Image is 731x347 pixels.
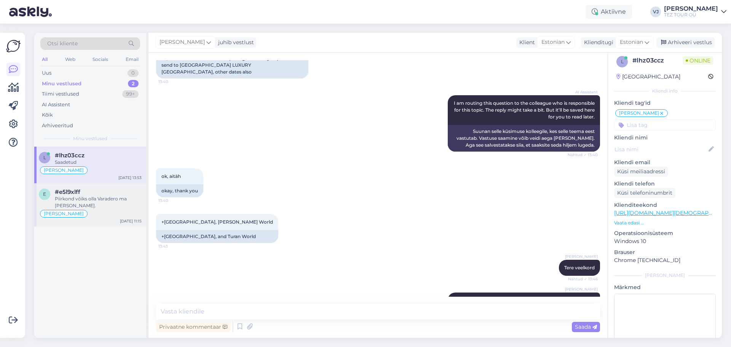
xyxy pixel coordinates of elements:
[614,145,707,154] input: Lisa nimi
[158,198,187,203] span: 13:40
[664,6,726,18] a: [PERSON_NAME]TEZ TOUR OÜ
[156,230,278,243] div: +[GEOGRAPHIC_DATA], and Turan World
[122,90,139,98] div: 99+
[55,195,142,209] div: Piirkond võiks olla Varadero ma [PERSON_NAME].
[42,101,70,109] div: AI Assistent
[614,99,716,107] p: Kliendi tag'id
[120,218,142,224] div: [DATE] 11:15
[42,111,53,119] div: Kõik
[614,272,716,279] div: [PERSON_NAME]
[156,45,308,78] div: thank you. unfortunately the flight 04.09. is not suitable for us, because the child has an openi...
[128,80,139,88] div: 2
[55,159,142,166] div: Saadetud
[42,122,73,130] div: Arhiveeritud
[42,90,79,98] div: Tiimi vestlused
[73,135,107,142] span: Minu vestlused
[614,256,716,264] p: Chrome [TECHNICAL_ID]
[614,119,716,131] input: Lisa tag
[55,189,80,195] span: #e5l9xlff
[621,59,624,64] span: l
[44,168,84,173] span: [PERSON_NAME]
[43,191,46,197] span: e
[614,201,716,209] p: Klienditeekond
[6,39,21,53] img: Askly Logo
[156,322,230,332] div: Privaatne kommentaar
[91,54,110,64] div: Socials
[614,188,675,198] div: Küsi telefoninumbrit
[448,125,600,152] div: Suunan selle küsimuse kolleegile, kes selle teema eest vastutab. Vastuse saamine võib veidi aega ...
[541,38,565,46] span: Estonian
[614,219,716,226] p: Vaata edasi ...
[616,73,680,81] div: [GEOGRAPHIC_DATA]
[565,286,598,292] span: [PERSON_NAME]
[614,283,716,291] p: Märkmed
[614,180,716,188] p: Kliendi telefon
[614,237,716,245] p: Windows 10
[664,12,718,18] div: TEZ TOUR OÜ
[43,155,46,160] span: l
[44,211,84,216] span: [PERSON_NAME]
[614,134,716,142] p: Kliendi nimi
[614,166,668,177] div: Küsi meiliaadressi
[650,6,661,17] div: VJ
[128,69,139,77] div: 0
[568,276,598,282] span: Nähtud ✓ 13:46
[564,265,595,270] span: Tere veelkord
[614,229,716,237] p: Operatsioonisüsteem
[40,54,49,64] div: All
[569,89,598,95] span: AI Assistent
[586,5,632,19] div: Aktiivne
[575,323,597,330] span: Saada
[215,38,254,46] div: juhib vestlust
[619,111,659,115] span: [PERSON_NAME]
[614,88,716,94] div: Kliendi info
[158,79,187,85] span: 13:40
[47,40,78,48] span: Otsi kliente
[118,175,142,181] div: [DATE] 13:53
[632,56,683,65] div: # lhz03ccz
[42,69,51,77] div: Uus
[581,38,613,46] div: Klienditugi
[454,100,596,120] span: I am routing this question to the colleague who is responsible for this topic. The reply might ta...
[161,173,181,179] span: ok, aitäh
[55,152,85,159] span: #lhz03ccz
[516,38,535,46] div: Klient
[158,243,187,249] span: 13:43
[683,56,713,65] span: Online
[64,54,77,64] div: Web
[156,184,203,197] div: okay, thank you
[614,248,716,256] p: Brauser
[614,158,716,166] p: Kliendi email
[664,6,718,12] div: [PERSON_NAME]
[161,219,273,225] span: +[GEOGRAPHIC_DATA], [PERSON_NAME] World
[42,80,81,88] div: Minu vestlused
[160,38,205,46] span: [PERSON_NAME]
[656,37,715,48] div: Arhiveeri vestlus
[568,152,598,158] span: Nähtud ✓ 13:40
[565,254,598,259] span: [PERSON_NAME]
[620,38,643,46] span: Estonian
[124,54,140,64] div: Email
